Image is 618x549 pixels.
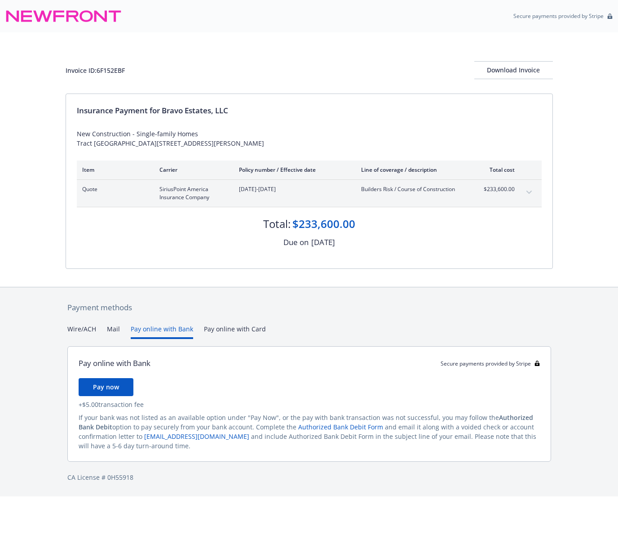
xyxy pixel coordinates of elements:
[513,12,604,20] p: Secure payments provided by Stripe
[79,378,133,396] button: Pay now
[204,324,266,339] button: Pay online with Card
[159,185,225,201] span: SiriusPoint America Insurance Company
[67,473,551,482] div: CA License # 0H55918
[361,185,467,193] span: Builders Risk / Course of Construction
[131,324,193,339] button: Pay online with Bank
[144,432,249,441] a: [EMAIL_ADDRESS][DOMAIN_NAME]
[311,237,335,248] div: [DATE]
[107,324,120,339] button: Mail
[79,413,540,451] div: If your bank was not listed as an available option under "Pay Now", or the pay with bank transact...
[79,413,533,431] span: Authorized Bank Debit
[292,216,355,232] div: $233,600.00
[79,357,150,369] div: Pay online with Bank
[66,66,125,75] div: Invoice ID: 6F152EBF
[82,166,145,174] div: Item
[67,302,551,313] div: Payment methods
[82,185,145,193] span: Quote
[159,166,225,174] div: Carrier
[361,166,467,174] div: Line of coverage / description
[522,185,536,200] button: expand content
[474,62,553,79] div: Download Invoice
[481,166,515,174] div: Total cost
[239,185,347,193] span: [DATE]-[DATE]
[67,324,96,339] button: Wire/ACH
[79,400,540,409] div: + $5.00 transaction fee
[77,180,542,207] div: QuoteSiriusPoint America Insurance Company[DATE]-[DATE]Builders Risk / Course of Construction$233...
[283,237,309,248] div: Due on
[77,105,542,116] div: Insurance Payment for Bravo Estates, LLC
[441,360,540,367] div: Secure payments provided by Stripe
[93,383,119,391] span: Pay now
[481,185,515,193] span: $233,600.00
[474,61,553,79] button: Download Invoice
[263,216,291,232] div: Total:
[239,166,347,174] div: Policy number / Effective date
[298,423,383,431] a: Authorized Bank Debit Form
[77,129,542,148] div: New Construction - Single-family Homes Tract [GEOGRAPHIC_DATA][STREET_ADDRESS][PERSON_NAME]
